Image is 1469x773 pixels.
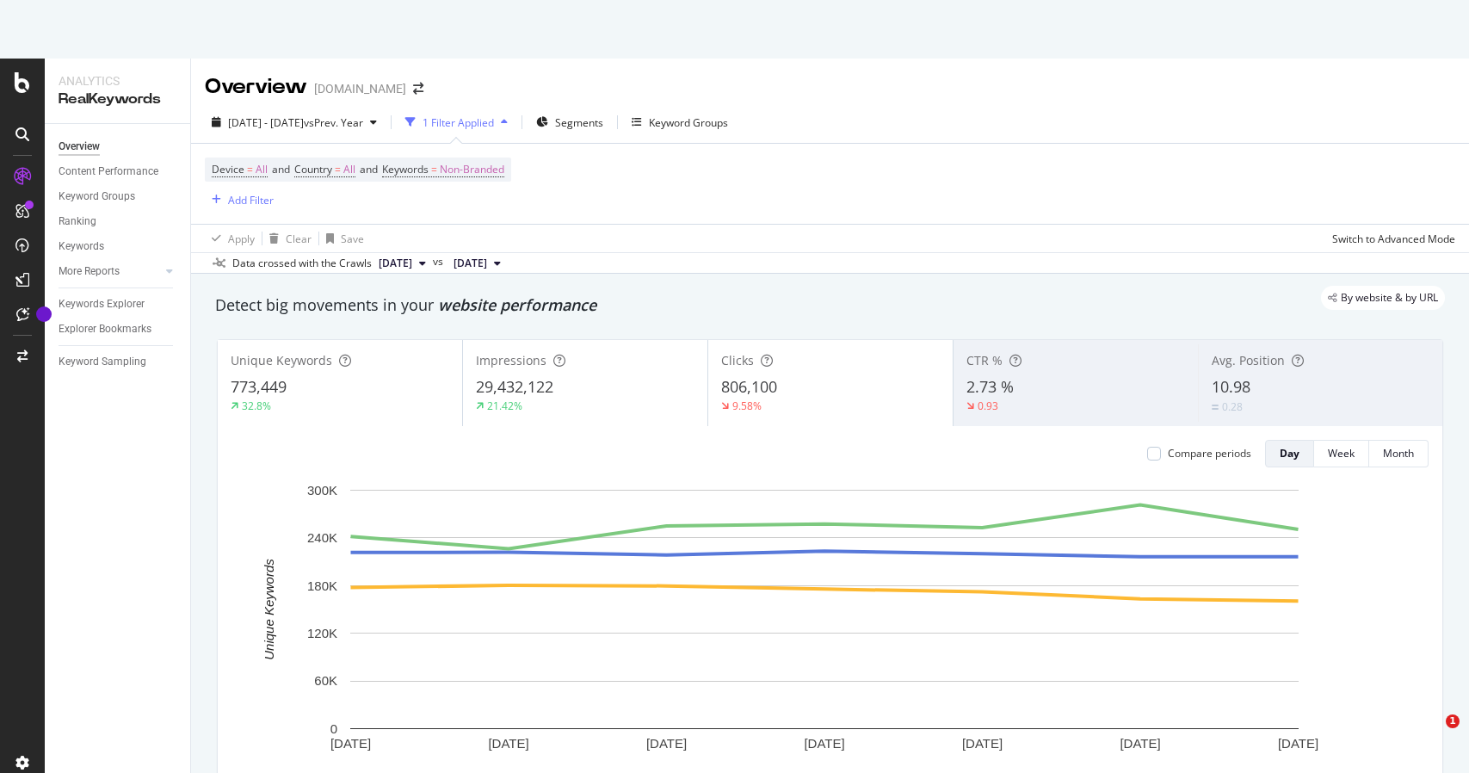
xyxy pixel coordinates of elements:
[1383,446,1414,461] div: Month
[205,108,384,136] button: [DATE] - [DATE]vsPrev. Year
[232,256,372,271] div: Data crossed with the Crawls
[1168,446,1251,461] div: Compare periods
[625,108,735,136] button: Keyword Groups
[1369,440,1429,467] button: Month
[307,483,337,498] text: 300K
[1332,232,1455,246] div: Switch to Advanced Mode
[59,263,120,281] div: More Reports
[307,530,337,545] text: 240K
[1120,736,1160,751] text: [DATE]
[307,578,337,593] text: 180K
[1341,293,1438,303] span: By website & by URL
[59,72,176,90] div: Analytics
[555,115,603,130] span: Segments
[242,399,271,413] div: 32.8%
[476,352,546,368] span: Impressions
[59,188,178,206] a: Keyword Groups
[231,352,332,368] span: Unique Keywords
[36,306,52,322] div: Tooltip anchor
[721,376,777,397] span: 806,100
[1212,405,1219,410] img: Equal
[1265,440,1314,467] button: Day
[59,353,146,371] div: Keyword Sampling
[1212,376,1250,397] span: 10.98
[59,295,178,313] a: Keywords Explorer
[1321,286,1445,310] div: legacy label
[1280,446,1299,461] div: Day
[59,138,100,156] div: Overview
[59,138,178,156] a: Overview
[59,238,178,256] a: Keywords
[59,320,151,338] div: Explorer Bookmarks
[398,108,515,136] button: 1 Filter Applied
[59,238,104,256] div: Keywords
[1328,446,1355,461] div: Week
[262,225,312,252] button: Clear
[440,158,504,182] span: Non-Branded
[330,736,371,751] text: [DATE]
[59,263,161,281] a: More Reports
[433,254,447,269] span: vs
[330,721,337,736] text: 0
[721,352,754,368] span: Clicks
[335,162,341,176] span: =
[379,256,412,271] span: 2025 Oct. 4th
[228,193,274,207] div: Add Filter
[360,162,378,176] span: and
[1446,714,1460,728] span: 1
[1314,440,1369,467] button: Week
[341,232,364,246] div: Save
[205,189,274,210] button: Add Filter
[1325,225,1455,252] button: Switch to Advanced Mode
[732,399,762,413] div: 9.58%
[488,736,528,751] text: [DATE]
[59,320,178,338] a: Explorer Bookmarks
[212,162,244,176] span: Device
[205,225,255,252] button: Apply
[59,90,176,109] div: RealKeywords
[431,162,437,176] span: =
[962,736,1003,751] text: [DATE]
[1278,736,1318,751] text: [DATE]
[319,225,364,252] button: Save
[314,673,337,688] text: 60K
[966,352,1003,368] span: CTR %
[307,626,337,640] text: 120K
[59,213,96,231] div: Ranking
[1222,399,1243,414] div: 0.28
[286,232,312,246] div: Clear
[423,115,494,130] div: 1 Filter Applied
[372,253,433,274] button: [DATE]
[343,158,355,182] span: All
[59,213,178,231] a: Ranking
[59,163,158,181] div: Content Performance
[1212,352,1285,368] span: Avg. Position
[382,162,429,176] span: Keywords
[454,256,487,271] span: 2024 Sep. 28th
[59,353,178,371] a: Keyword Sampling
[247,162,253,176] span: =
[272,162,290,176] span: and
[966,376,1014,397] span: 2.73 %
[447,253,508,274] button: [DATE]
[59,188,135,206] div: Keyword Groups
[228,115,304,130] span: [DATE] - [DATE]
[487,399,522,413] div: 21.42%
[228,232,255,246] div: Apply
[978,399,998,413] div: 0.93
[476,376,553,397] span: 29,432,122
[1410,714,1452,756] iframe: Intercom live chat
[294,162,332,176] span: Country
[59,295,145,313] div: Keywords Explorer
[314,80,406,97] div: [DOMAIN_NAME]
[304,115,363,130] span: vs Prev. Year
[231,376,287,397] span: 773,449
[262,559,276,660] text: Unique Keywords
[59,163,178,181] a: Content Performance
[413,83,423,95] div: arrow-right-arrow-left
[205,72,307,102] div: Overview
[646,736,687,751] text: [DATE]
[529,108,610,136] button: Segments
[804,736,844,751] text: [DATE]
[256,158,268,182] span: All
